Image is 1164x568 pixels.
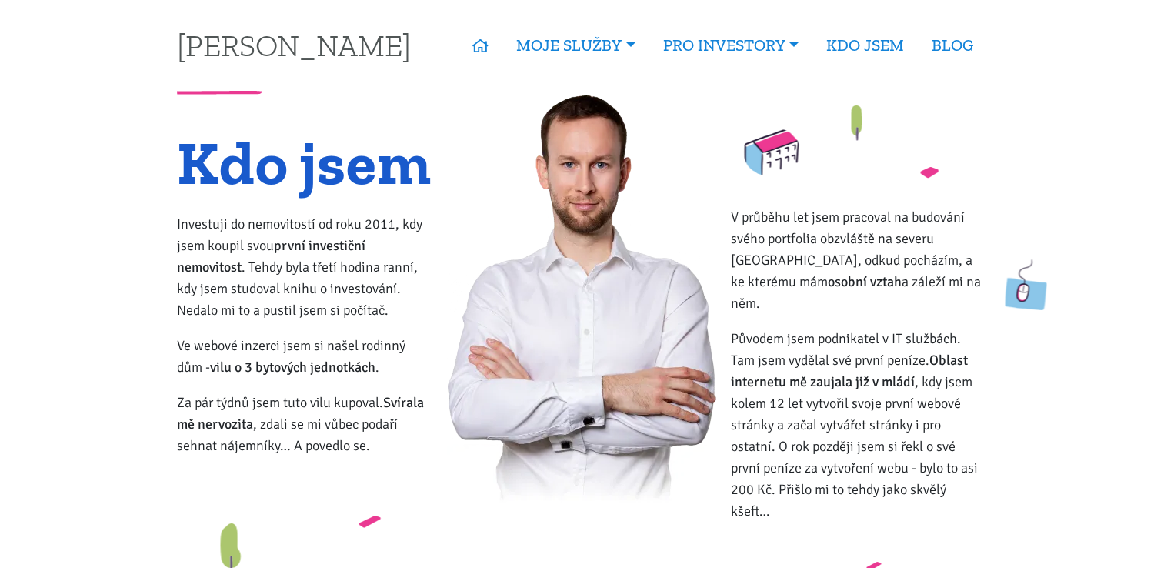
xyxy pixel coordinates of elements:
a: PRO INVESTORY [649,28,812,63]
p: Za pár týdnů jsem tuto vilu kupoval. , zdali se mi vůbec podaří sehnat nájemníky… A povedlo se. [177,392,433,456]
p: V průběhu let jsem pracoval na budování svého portfolia obzvláště na severu [GEOGRAPHIC_DATA], od... [731,206,987,314]
a: BLOG [918,28,987,63]
strong: vilu o 3 bytových jednotkách [210,359,375,376]
p: Ve webové inzerci jsem si našel rodinný dům - . [177,335,433,378]
p: Původem jsem podnikatel v IT službách. Tam jsem vydělal své první peníze. , kdy jsem kolem 12 let... [731,328,987,522]
strong: osobní vztah [828,273,902,290]
a: [PERSON_NAME] [177,30,411,60]
h1: Kdo jsem [177,137,433,189]
a: MOJE SLUŽBY [502,28,649,63]
a: KDO JSEM [812,28,918,63]
p: Investuji do nemovitostí od roku 2011, kdy jsem koupil svou . Tehdy byla třetí hodina ranní, kdy ... [177,213,433,321]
